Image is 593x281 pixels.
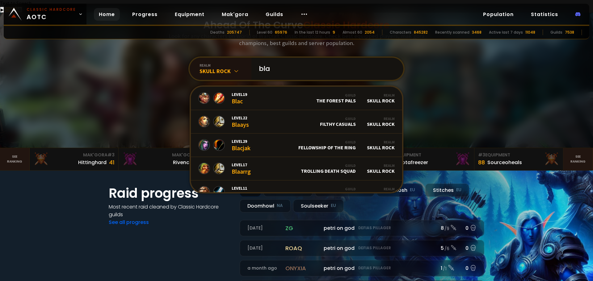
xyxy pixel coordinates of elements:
div: Almost 60 [343,30,362,35]
div: Realm [367,93,395,97]
div: Doomhowl [240,199,291,213]
div: Skull Rock [200,68,251,75]
div: Realm [367,187,395,191]
div: 88 [478,158,485,167]
div: 7538 [565,30,574,35]
div: Active last 7 days [489,30,523,35]
div: Realm [367,140,395,144]
a: Level19BlacGuildThe Forest PalsRealmSkull Rock [191,87,402,110]
div: Trolling Death Squad [301,163,356,174]
div: Deaths [210,30,225,35]
a: [DATE]zgpetri on godDefias Pillager8 /90 [240,220,484,236]
div: Blaays [232,115,249,128]
div: Blacjak [232,138,250,152]
div: 3468 [472,30,482,35]
div: Hittinghard [78,159,107,166]
div: Equipment [478,152,559,158]
div: Guild [320,116,356,121]
h4: Most recent raid cleaned by Classic Hardcore guilds [109,203,232,218]
div: Skull Rock [367,187,395,197]
div: Skull Rock [367,163,395,174]
div: Guilds [550,30,562,35]
div: 845282 [414,30,428,35]
div: 9 [333,30,335,35]
div: Guild [302,187,356,191]
div: Guild [298,140,356,144]
div: Guild [316,93,356,97]
div: Skull Rock [367,93,395,104]
div: In the last 12 hours [295,30,330,35]
div: 11048 [525,30,535,35]
div: Filthy Casuals [320,116,356,127]
a: Guilds [261,8,288,21]
a: Level11BlackcumGuildLos Pendejos GordosRealmSkull Rock [191,180,402,204]
a: Home [94,8,120,21]
a: See all progress [109,219,149,226]
a: [DATE]roaqpetri on godDefias Pillager5 /60 [240,240,484,256]
div: Nek'Rosh [377,184,423,197]
div: Mak'Gora [33,152,115,158]
div: 65976 [275,30,287,35]
a: Level17BlaarrgGuildTrolling Death SquadRealmSkull Rock [191,157,402,180]
a: Mak'Gora#2Rivench100 [119,148,208,170]
div: Blac [232,92,247,105]
a: Progress [127,8,162,21]
div: 2054 [365,30,375,35]
a: #3Equipment88Sourceoheals [474,148,563,170]
input: Search a character... [255,58,396,80]
a: a month agoonyxiapetri on godDefias Pillager1 /10 [240,260,484,276]
span: Level 19 [232,92,247,97]
div: 41 [109,158,115,167]
span: # 3 [107,152,115,158]
a: Level22BlaaysGuildFilthy CasualsRealmSkull Rock [191,110,402,134]
div: Notafreezer [398,159,428,166]
a: Mak'gora [217,8,253,21]
small: EU [331,203,336,209]
h3: Look for any characters on World of Warcraft Classic Hardcore. Check best equipped players, mak'g... [166,32,427,47]
small: EU [456,187,461,193]
div: Realm [367,163,395,168]
div: realm [200,63,251,68]
a: Mak'Gora#3Hittinghard41 [30,148,119,170]
div: Sourceoheals [487,159,522,166]
div: Stitches [425,184,469,197]
a: Seeranking [563,148,593,170]
div: Skull Rock [367,116,395,127]
div: Fellowship of the Ring [298,140,356,151]
div: Characters [390,30,411,35]
span: Level 17 [232,162,251,167]
span: Level 22 [232,115,249,121]
a: Level29BlacjakGuildFellowship of the RingRealmSkull Rock [191,134,402,157]
small: EU [410,187,415,193]
a: Statistics [526,8,563,21]
div: Blackcum [232,185,257,199]
small: NA [277,203,283,209]
div: Realm [367,116,395,121]
a: AOTC [4,4,86,25]
a: Equipment [170,8,209,21]
div: Blaarrg [232,162,251,175]
span: Level 11 [232,185,257,191]
div: Skull Rock [367,140,395,151]
a: Population [478,8,519,21]
span: Level 29 [232,138,250,144]
h1: Raid progress [109,184,232,203]
div: Level 60 [257,30,272,35]
div: Soulseeker [293,199,344,213]
div: Mak'Gora [122,152,204,158]
div: Equipment [389,152,470,158]
div: The Forest Pals [316,93,356,104]
div: Los Pendejos Gordos [302,187,356,197]
div: Guild [301,163,356,168]
div: Rivench [173,159,192,166]
span: # 3 [478,152,485,158]
a: #2Equipment88Notafreezer [385,148,474,170]
div: 205747 [227,30,242,35]
div: Recently scanned [435,30,469,35]
span: AOTC [27,7,76,22]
